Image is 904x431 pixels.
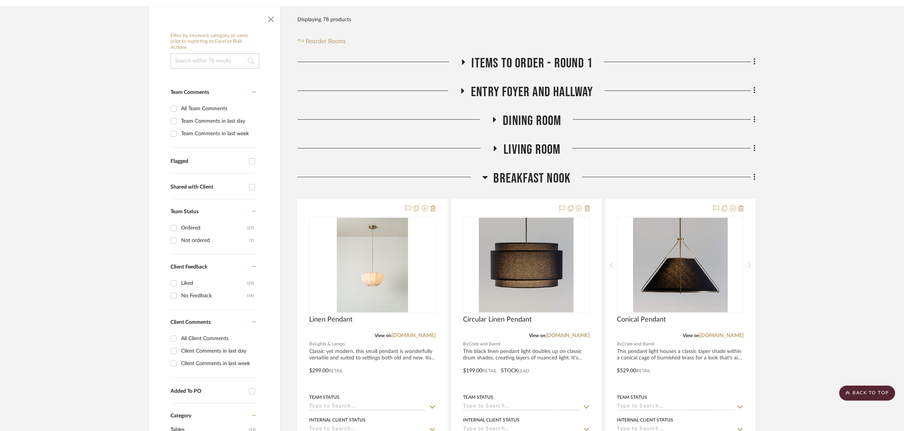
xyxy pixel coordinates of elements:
input: Type to Search… [617,403,735,411]
span: View on [529,333,546,338]
div: (14) [247,290,254,302]
input: Type to Search… [309,403,427,411]
span: Conical Pendant [617,315,666,324]
div: Internal Client Status [309,417,366,423]
span: Entry Foyer and Hallway [471,84,593,100]
button: Close [263,10,278,25]
span: Lights & Lamps [314,340,345,348]
span: Linen Pendant [309,315,352,324]
a: [DOMAIN_NAME] [546,333,590,338]
span: Category [170,413,191,419]
span: Living Room [504,142,560,158]
div: Team Status [463,394,493,401]
span: View on [375,333,391,338]
span: View on [683,333,699,338]
div: Client Comments in last week [181,358,254,370]
div: Displaying 78 products [297,12,351,27]
div: All Team Comments [181,103,254,115]
span: By [617,340,622,348]
span: Breakfast Nook [494,170,571,187]
div: Internal Client Status [463,417,519,423]
div: Team Comments in last week [181,128,254,140]
span: Client Feedback [170,264,207,270]
span: Crate and Barrel [622,340,655,348]
span: Circular Linen Pendant [463,315,532,324]
div: All Client Comments [181,333,254,345]
img: Linen Pendant [337,218,408,312]
a: [DOMAIN_NAME] [391,333,436,338]
span: Reorder Rooms [306,37,346,46]
div: Ordered [181,222,247,234]
span: By [309,340,314,348]
div: Shared with Client [170,184,245,191]
div: Liked [181,277,247,289]
div: Flagged [170,158,245,165]
span: Team Status [170,209,199,214]
span: Dining Room [503,113,561,129]
div: Team Status [617,394,648,401]
div: Not ordered [181,234,249,247]
a: [DOMAIN_NAME] [699,333,744,338]
div: Team Status [309,394,339,401]
input: Type to Search… [463,403,580,411]
div: Internal Client Status [617,417,674,423]
div: (29) [247,277,254,289]
span: Team Comments [170,90,209,95]
div: No Feedback [181,290,247,302]
div: Added To PO [170,388,245,395]
div: Team Comments in last day [181,115,254,127]
img: Conical Pendant [633,218,728,312]
div: (27) [247,222,254,234]
span: Client Comments [170,320,211,325]
span: Items to order - Round 1 [472,55,593,72]
span: By [463,340,468,348]
h6: Filter by keyword, category or name prior to exporting to Excel or Bulk Actions [170,33,259,51]
img: Circular Linen Pendant [479,218,574,312]
div: (1) [249,234,254,247]
div: Client Comments in last day [181,345,254,357]
span: Crate and Barrel [468,340,500,348]
scroll-to-top-button: BACK TO TOP [839,386,895,401]
input: Search within 78 results [170,53,259,69]
button: Reorder Rooms [297,37,346,46]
